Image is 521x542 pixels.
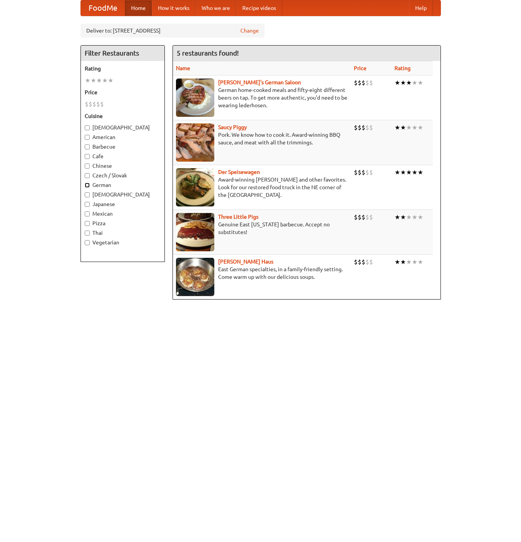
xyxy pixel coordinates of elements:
[358,123,362,132] li: $
[417,213,423,221] li: ★
[394,213,400,221] li: ★
[176,265,348,281] p: East German specialties, in a family-friendly setting. Come warm up with our delicious soups.
[85,135,90,140] input: American
[85,192,90,197] input: [DEMOGRAPHIC_DATA]
[85,191,161,198] label: [DEMOGRAPHIC_DATA]
[406,123,412,132] li: ★
[85,219,161,227] label: Pizza
[409,0,433,16] a: Help
[85,239,161,246] label: Vegetarian
[354,258,358,266] li: $
[85,133,161,141] label: American
[85,210,161,218] label: Mexican
[412,258,417,266] li: ★
[81,46,164,61] h4: Filter Restaurants
[85,200,161,208] label: Japanese
[412,79,417,87] li: ★
[152,0,196,16] a: How it works
[85,162,161,170] label: Chinese
[406,79,412,87] li: ★
[417,123,423,132] li: ★
[362,79,365,87] li: $
[400,258,406,266] li: ★
[406,258,412,266] li: ★
[177,49,239,57] ng-pluralize: 5 restaurants found!
[100,100,104,108] li: $
[85,124,161,131] label: [DEMOGRAPHIC_DATA]
[417,79,423,87] li: ★
[358,79,362,87] li: $
[412,123,417,132] li: ★
[365,258,369,266] li: $
[365,79,369,87] li: $
[354,168,358,177] li: $
[92,100,96,108] li: $
[417,258,423,266] li: ★
[85,164,90,169] input: Chinese
[362,123,365,132] li: $
[85,172,161,179] label: Czech / Slovak
[358,168,362,177] li: $
[176,221,348,236] p: Genuine East [US_STATE] barbecue. Accept no substitutes!
[365,213,369,221] li: $
[196,0,236,16] a: Who we are
[176,213,214,251] img: littlepigs.jpg
[85,152,161,160] label: Cafe
[85,144,90,149] input: Barbecue
[417,168,423,177] li: ★
[412,213,417,221] li: ★
[85,173,90,178] input: Czech / Slovak
[369,79,373,87] li: $
[406,168,412,177] li: ★
[176,176,348,199] p: Award-winning [PERSON_NAME] and other favorites. Look for our restored food truck in the NE corne...
[369,168,373,177] li: $
[102,76,108,85] li: ★
[400,123,406,132] li: ★
[218,259,273,265] a: [PERSON_NAME] Haus
[176,65,190,71] a: Name
[85,231,90,236] input: Thai
[176,86,348,109] p: German home-cooked meals and fifty-eight different beers on tap. To get more authentic, you'd nee...
[90,76,96,85] li: ★
[85,100,89,108] li: $
[400,168,406,177] li: ★
[176,258,214,296] img: kohlhaus.jpg
[358,258,362,266] li: $
[85,229,161,237] label: Thai
[354,213,358,221] li: $
[85,88,161,96] h5: Price
[354,123,358,132] li: $
[176,131,348,146] p: Pork. We know how to cook it. Award-winning BBQ sauce, and meat with all the trimmings.
[394,258,400,266] li: ★
[365,123,369,132] li: $
[400,213,406,221] li: ★
[96,76,102,85] li: ★
[85,202,90,207] input: Japanese
[218,169,260,175] a: Der Speisewagen
[89,100,92,108] li: $
[369,213,373,221] li: $
[394,168,400,177] li: ★
[85,221,90,226] input: Pizza
[85,125,90,130] input: [DEMOGRAPHIC_DATA]
[85,211,90,216] input: Mexican
[365,168,369,177] li: $
[369,258,373,266] li: $
[400,79,406,87] li: ★
[362,258,365,266] li: $
[412,168,417,177] li: ★
[81,24,265,38] div: Deliver to: [STREET_ADDRESS]
[218,79,301,85] b: [PERSON_NAME]'s German Saloon
[85,76,90,85] li: ★
[176,168,214,206] img: speisewagen.jpg
[85,143,161,151] label: Barbecue
[108,76,113,85] li: ★
[236,0,282,16] a: Recipe videos
[362,168,365,177] li: $
[85,240,90,245] input: Vegetarian
[354,79,358,87] li: $
[218,124,247,130] a: Saucy Piggy
[176,123,214,162] img: saucy.jpg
